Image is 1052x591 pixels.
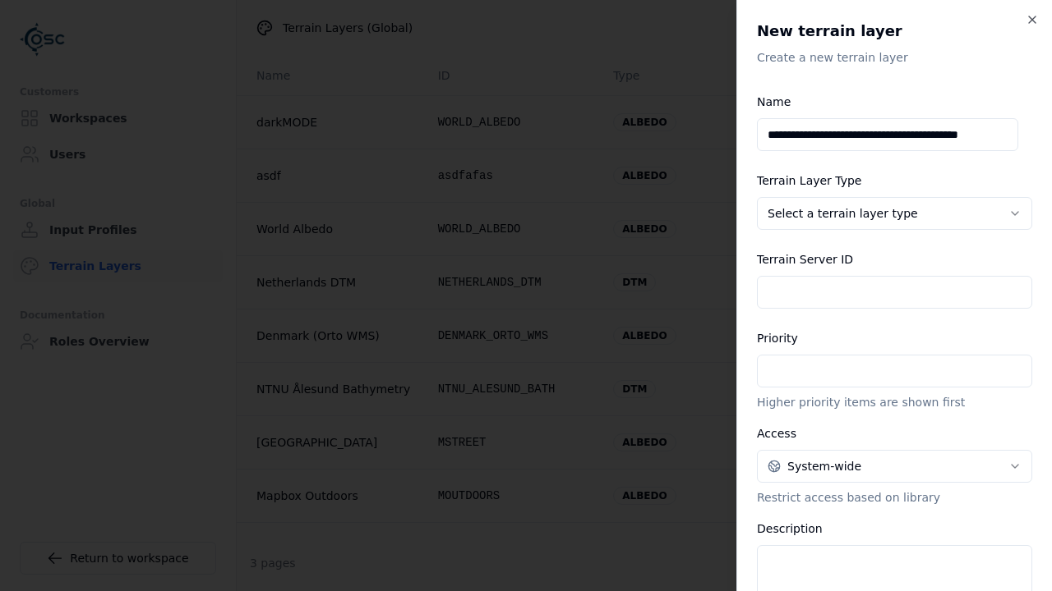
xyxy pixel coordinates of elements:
[757,522,823,535] label: Description
[757,20,1032,43] h2: New terrain layer
[757,489,1032,506] p: Restrict access based on library
[757,394,1032,410] p: Higher priority items are shown first
[757,95,791,108] label: Name
[757,253,853,266] label: Terrain Server ID
[757,427,796,440] label: Access
[757,49,1032,66] p: Create a new terrain layer
[757,174,861,187] label: Terrain Layer Type
[757,332,798,345] label: Priority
